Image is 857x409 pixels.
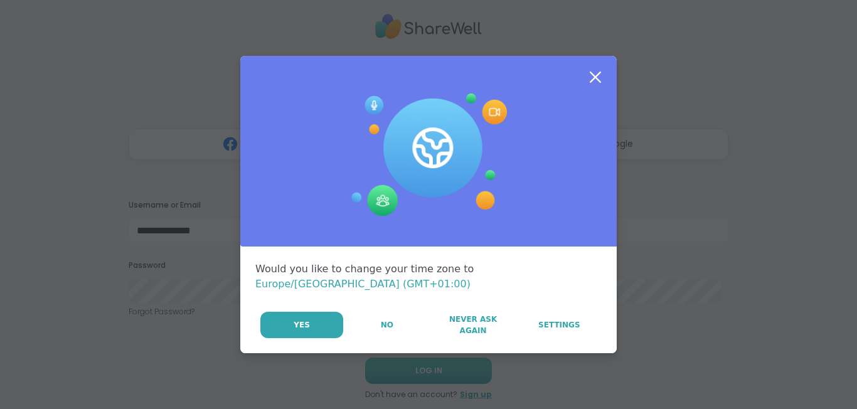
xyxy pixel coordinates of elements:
a: Settings [517,312,602,338]
button: Never Ask Again [430,312,515,338]
img: Session Experience [350,93,507,216]
span: Europe/[GEOGRAPHIC_DATA] (GMT+01:00) [255,278,471,290]
span: Settings [538,319,580,331]
button: Yes [260,312,343,338]
button: No [344,312,429,338]
div: Would you like to change your time zone to [255,262,602,292]
span: No [381,319,393,331]
span: Yes [294,319,310,331]
span: Never Ask Again [437,314,509,336]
